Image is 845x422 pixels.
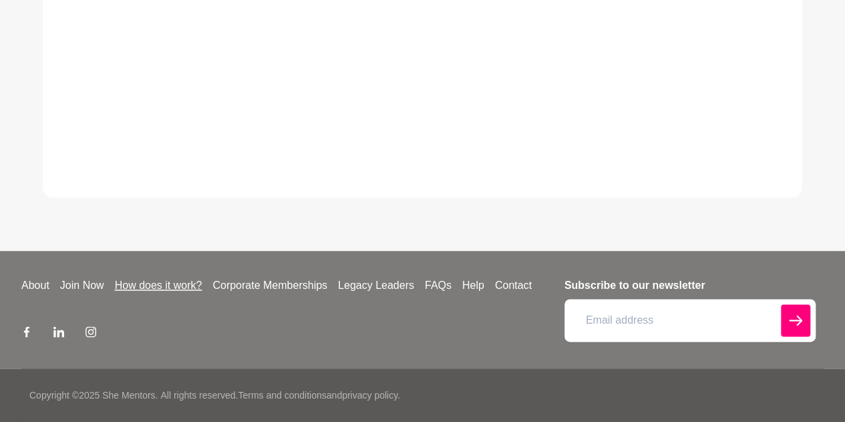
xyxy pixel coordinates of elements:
[160,389,399,403] p: All rights reserved. and .
[207,278,333,294] a: Corporate Memberships
[110,278,208,294] a: How does it work?
[29,389,158,403] p: Copyright © 2025 She Mentors .
[333,278,419,294] a: Legacy Leaders
[21,326,32,342] a: Facebook
[490,278,537,294] a: Contact
[86,326,96,342] a: Instagram
[16,278,55,294] a: About
[55,278,110,294] a: Join Now
[342,390,397,401] a: privacy policy
[238,390,326,401] a: Terms and conditions
[53,326,64,342] a: LinkedIn
[564,278,816,294] h4: Subscribe to our newsletter
[564,299,816,342] input: Email address
[457,278,490,294] a: Help
[419,278,457,294] a: FAQs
